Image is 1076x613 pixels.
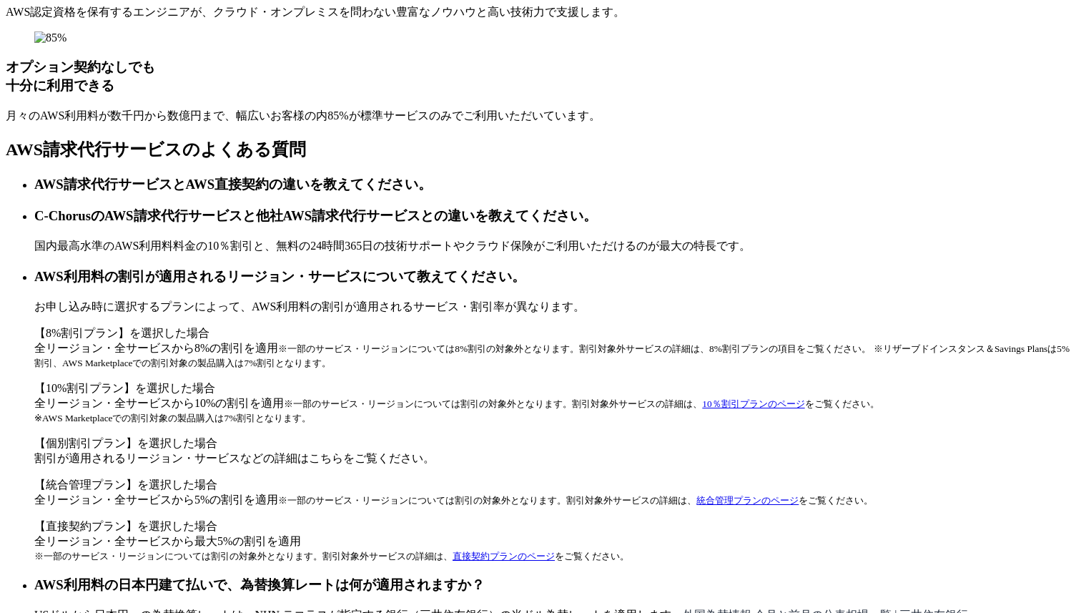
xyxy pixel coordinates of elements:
[453,551,555,561] a: 直接契約プランのページ
[34,268,1070,286] h3: AWS利用料の割引が適用されるリージョン・サービスについて教えてください。
[34,452,435,464] a: 割引が適用されるリージョン・サービスなどの詳細はこちらをご覧ください。
[34,436,1070,466] p: 【個別割引プラン】を選択した場合
[34,519,1070,563] p: 【直接契約プラン】を選択した場合 全リージョン・全サービスから最大5%の割引を適用
[34,343,1070,368] small: ※リザーブドインスタンス＆Savings Plansは5%割引、AWS Marketplaceでの割引対象の製品購入は7%割引となります。
[34,207,1070,225] h3: C‑ChorusのAWS請求代行サービスと他社AWS請求代行サービスとの違いを教えてください。
[34,398,879,423] small: ※一部のサービス・リージョンについては割引の対象外となります。割引対象外サービスの詳細は、 をご覧ください。 ※AWS Marketplaceでの割引対象の製品購入は7%割引となります。
[278,495,873,506] small: ※一部のサービス・リージョンについては割引の対象外となります。割引対象外サービスの詳細は、 をご覧ください。
[6,109,1070,124] p: 月々のAWS利用料が数千円から数億円まで、幅広いお客様の内85%が標準サービスのみでご利用いただいています。
[6,58,1070,95] h3: オプション契約なしでも 十分に利用できる
[34,31,66,44] img: 85%
[696,495,799,506] a: 統合管理プランのページ
[6,5,1070,20] p: AWS認定資格を保有するエンジニアが、クラウド・オンプレミスを問わない豊富なノウハウと高い技術力で支援します。
[6,138,1070,161] h2: AWS請求代行サービスのよくある質問
[34,576,1070,594] h3: AWS利用料の日本円建て払いで、為替換算レートは何が適用されますか？
[34,175,1070,194] h3: AWS請求代行サービスとAWS直接契約の違いを教えてください。
[34,239,1070,254] p: 国内最高水準のAWS利用料料金の10％割引と、無料の24時間365日の技術サポートやクラウド保険がご利用いただけるのが最大の特長です。
[34,300,1070,315] p: お申し込み時に選択するプランによって、AWS利用料の割引が適用されるサービス・割引率が異なります。
[34,478,1070,508] p: 【統合管理プラン】を選択した場合 全リージョン・全サービスから5%の割引を適用
[702,398,804,409] a: 10％割引プランのページ
[34,551,629,561] small: ※一部のサービス・リージョンについては割引の対象外となります。割引対象外サービスの詳細は、 をご覧ください。
[34,381,1070,425] p: 【10%割引プラン】を選択した場合 全リージョン・全サービスから10%の割引を適用
[278,343,871,354] small: ※一部のサービス・リージョンについては8%割引の対象外となります。割引対象外サービスの詳細は、8%割引プランの項目をご覧ください。
[34,326,1070,370] p: 【8%割引プラン】を選択した場合 全リージョン・全サービスから8%の割引を適用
